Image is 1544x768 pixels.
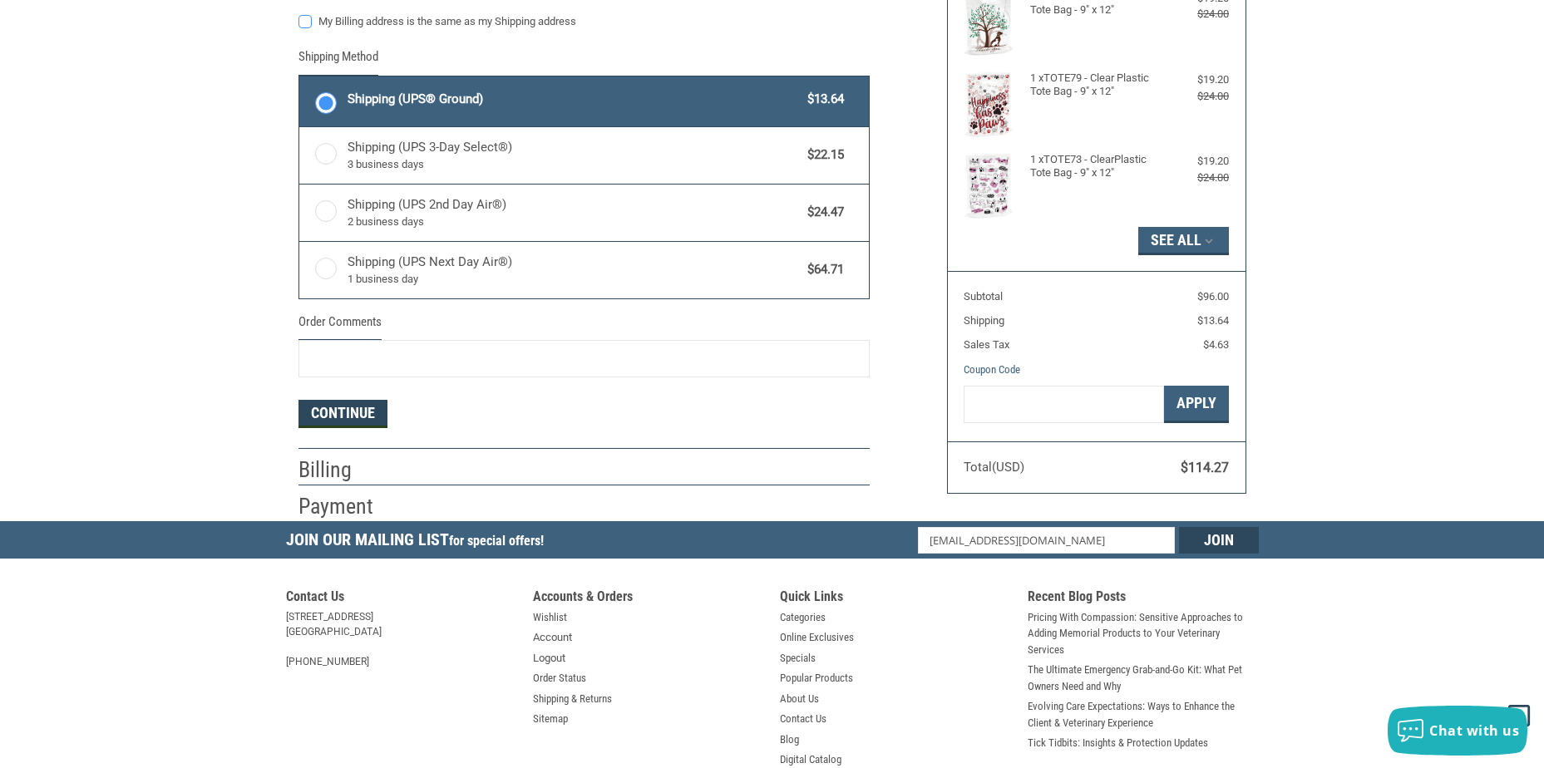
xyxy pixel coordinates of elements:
a: Evolving Care Expectations: Ways to Enhance the Client & Veterinary Experience [1028,698,1259,731]
a: Digital Catalog [780,751,841,768]
span: $96.00 [1197,290,1229,303]
span: Sales Tax [964,338,1009,351]
h2: Billing [298,456,396,484]
span: Shipping (UPS 3-Day Select®) [348,138,800,173]
span: $22.15 [800,145,845,165]
a: Order Status [533,670,586,687]
div: $19.20 [1162,71,1229,88]
span: $114.27 [1181,460,1229,475]
input: Gift Certificate or Coupon Code [964,386,1164,423]
h4: 1 x TOTE73 - ClearPlastic Tote Bag - 9" x 12" [1030,153,1159,180]
span: Shipping [964,314,1004,327]
a: Pricing With Compassion: Sensitive Approaches to Adding Memorial Products to Your Veterinary Serv... [1028,609,1259,658]
legend: Shipping Method [298,47,378,75]
a: Specials [780,650,816,667]
span: Shipping (UPS Next Day Air®) [348,253,800,288]
a: The Ultimate Emergency Grab-and-Go Kit: What Pet Owners Need and Why [1028,662,1259,694]
span: for special offers! [449,533,544,549]
h5: Contact Us [286,588,517,609]
h5: Accounts & Orders [533,588,764,609]
span: $13.64 [1197,314,1229,327]
span: Shipping (UPS® Ground) [348,90,800,109]
a: Categories [780,609,826,626]
span: $24.47 [800,203,845,222]
div: $24.00 [1162,6,1229,22]
a: Shipping & Returns [533,691,612,707]
h4: 1 x TOTE79 - Clear Plastic Tote Bag - 9" x 12" [1030,71,1159,99]
h5: Join Our Mailing List [286,521,552,564]
a: Tick Tidbits: Insights & Protection Updates [1028,735,1208,751]
a: Online Exclusives [780,629,854,646]
a: Sitemap [533,711,568,727]
label: My Billing address is the same as my Shipping address [298,15,870,28]
span: 3 business days [348,156,800,173]
a: Account [533,629,572,646]
a: Logout [533,650,565,667]
span: 1 business day [348,271,800,288]
a: Blog [780,731,799,748]
span: $13.64 [800,90,845,109]
button: Chat with us [1388,706,1527,756]
span: $4.63 [1203,338,1229,351]
span: Total (USD) [964,460,1024,475]
address: [STREET_ADDRESS] [GEOGRAPHIC_DATA] [PHONE_NUMBER] [286,609,517,669]
div: $24.00 [1162,170,1229,186]
button: Continue [298,400,387,428]
button: Apply [1164,386,1229,423]
a: Wishlist [533,609,567,626]
a: Coupon Code [964,363,1020,376]
span: Chat with us [1429,721,1519,740]
span: 2 business days [348,214,800,230]
a: Popular Products [780,670,853,687]
legend: Order Comments [298,313,382,340]
h2: Payment [298,493,396,520]
button: See All [1138,227,1229,255]
a: Contact Us [780,711,826,727]
div: $24.00 [1162,88,1229,105]
input: Join [1179,527,1259,554]
a: About Us [780,691,819,707]
h5: Recent Blog Posts [1028,588,1259,609]
span: $64.71 [800,260,845,279]
h5: Quick Links [780,588,1011,609]
span: Subtotal [964,290,1003,303]
input: Email [918,527,1175,554]
div: $19.20 [1162,153,1229,170]
span: Shipping (UPS 2nd Day Air®) [348,195,800,230]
